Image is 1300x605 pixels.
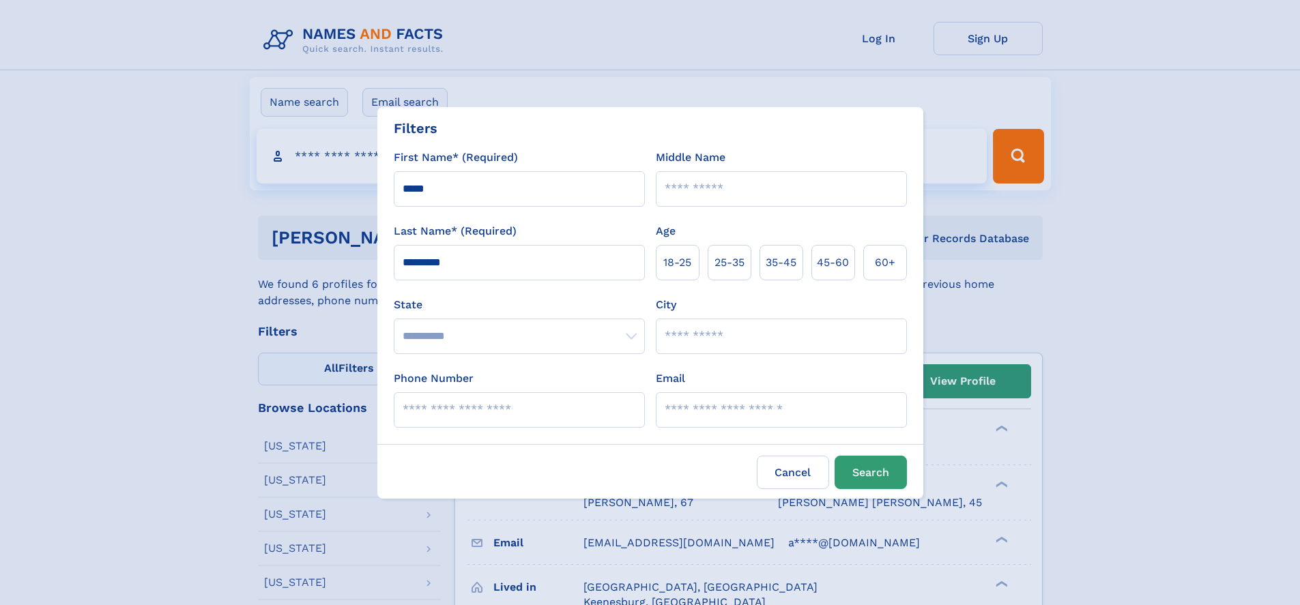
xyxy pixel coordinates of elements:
label: Age [656,223,676,239]
label: City [656,297,676,313]
button: Search [835,456,907,489]
label: First Name* (Required) [394,149,518,166]
span: 45‑60 [817,254,849,271]
label: Last Name* (Required) [394,223,517,239]
label: Middle Name [656,149,725,166]
span: 18‑25 [663,254,691,271]
div: Filters [394,118,437,138]
span: 60+ [875,254,895,271]
label: Phone Number [394,370,474,387]
label: State [394,297,645,313]
span: 25‑35 [714,254,745,271]
label: Cancel [757,456,829,489]
span: 35‑45 [766,254,796,271]
label: Email [656,370,685,387]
